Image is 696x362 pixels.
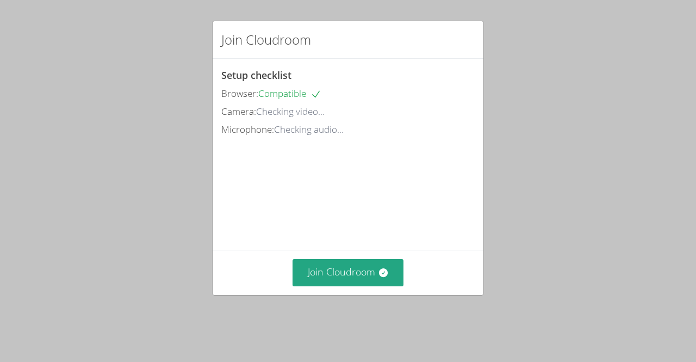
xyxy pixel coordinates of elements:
[256,105,325,118] span: Checking video...
[221,105,256,118] span: Camera:
[258,87,321,100] span: Compatible
[221,30,311,50] h2: Join Cloudroom
[221,87,258,100] span: Browser:
[274,123,344,136] span: Checking audio...
[221,69,291,82] span: Setup checklist
[221,123,274,136] span: Microphone:
[293,259,404,286] button: Join Cloudroom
